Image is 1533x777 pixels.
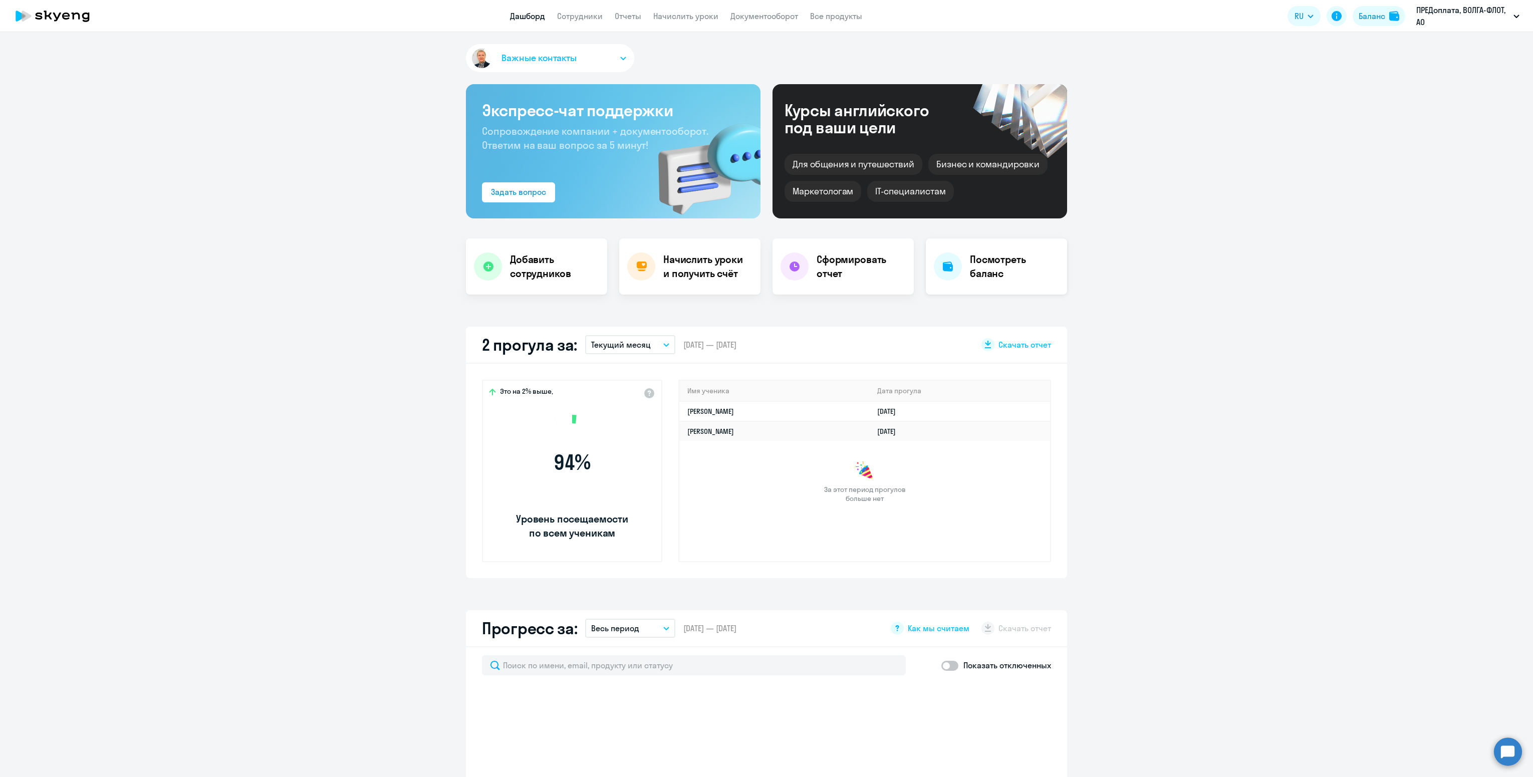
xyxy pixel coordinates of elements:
h2: 2 прогула за: [482,335,577,355]
div: IT-специалистам [867,181,953,202]
div: Задать вопрос [491,186,546,198]
button: Балансbalance [1353,6,1405,26]
h3: Экспресс-чат поддержки [482,100,744,120]
a: Начислить уроки [653,11,718,21]
button: ПРЕДоплата, ВОЛГА-ФЛОТ, АО [1411,4,1524,28]
img: balance [1389,11,1399,21]
th: Дата прогула [869,381,1050,401]
span: RU [1295,10,1304,22]
div: Курсы английского под ваши цели [785,102,956,136]
a: [DATE] [877,427,904,436]
img: congrats [855,461,875,481]
input: Поиск по имени, email, продукту или статусу [482,655,906,675]
a: [DATE] [877,407,904,416]
h2: Прогресс за: [482,618,577,638]
a: [PERSON_NAME] [687,407,734,416]
h4: Начислить уроки и получить счёт [663,252,750,281]
a: Дашборд [510,11,545,21]
img: bg-img [644,106,760,218]
h4: Сформировать отчет [817,252,906,281]
p: ПРЕДоплата, ВОЛГА-ФЛОТ, АО [1416,4,1509,28]
div: Маркетологам [785,181,861,202]
h4: Добавить сотрудников [510,252,599,281]
p: Весь период [591,622,639,634]
div: Бизнес и командировки [928,154,1048,175]
div: Для общения и путешествий [785,154,922,175]
button: Весь период [585,619,675,638]
span: [DATE] — [DATE] [683,339,736,350]
button: Задать вопрос [482,182,555,202]
button: RU [1288,6,1321,26]
span: [DATE] — [DATE] [683,623,736,634]
button: Текущий месяц [585,335,675,354]
a: Сотрудники [557,11,603,21]
a: Документооборот [730,11,798,21]
img: avatar [470,47,493,70]
a: Отчеты [615,11,641,21]
span: Как мы считаем [908,623,969,634]
h4: Посмотреть баланс [970,252,1059,281]
a: [PERSON_NAME] [687,427,734,436]
button: Важные контакты [466,44,634,72]
span: За этот период прогулов больше нет [823,485,907,503]
span: Уровень посещаемости по всем ученикам [515,512,630,540]
span: Сопровождение компании + документооборот. Ответим на ваш вопрос за 5 минут! [482,125,708,151]
a: Все продукты [810,11,862,21]
p: Показать отключенных [963,659,1051,671]
span: 94 % [515,450,630,474]
div: Баланс [1359,10,1385,22]
span: Скачать отчет [998,339,1051,350]
span: Это на 2% выше, [500,387,553,399]
th: Имя ученика [679,381,869,401]
span: Важные контакты [501,52,577,65]
p: Текущий месяц [591,339,651,351]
